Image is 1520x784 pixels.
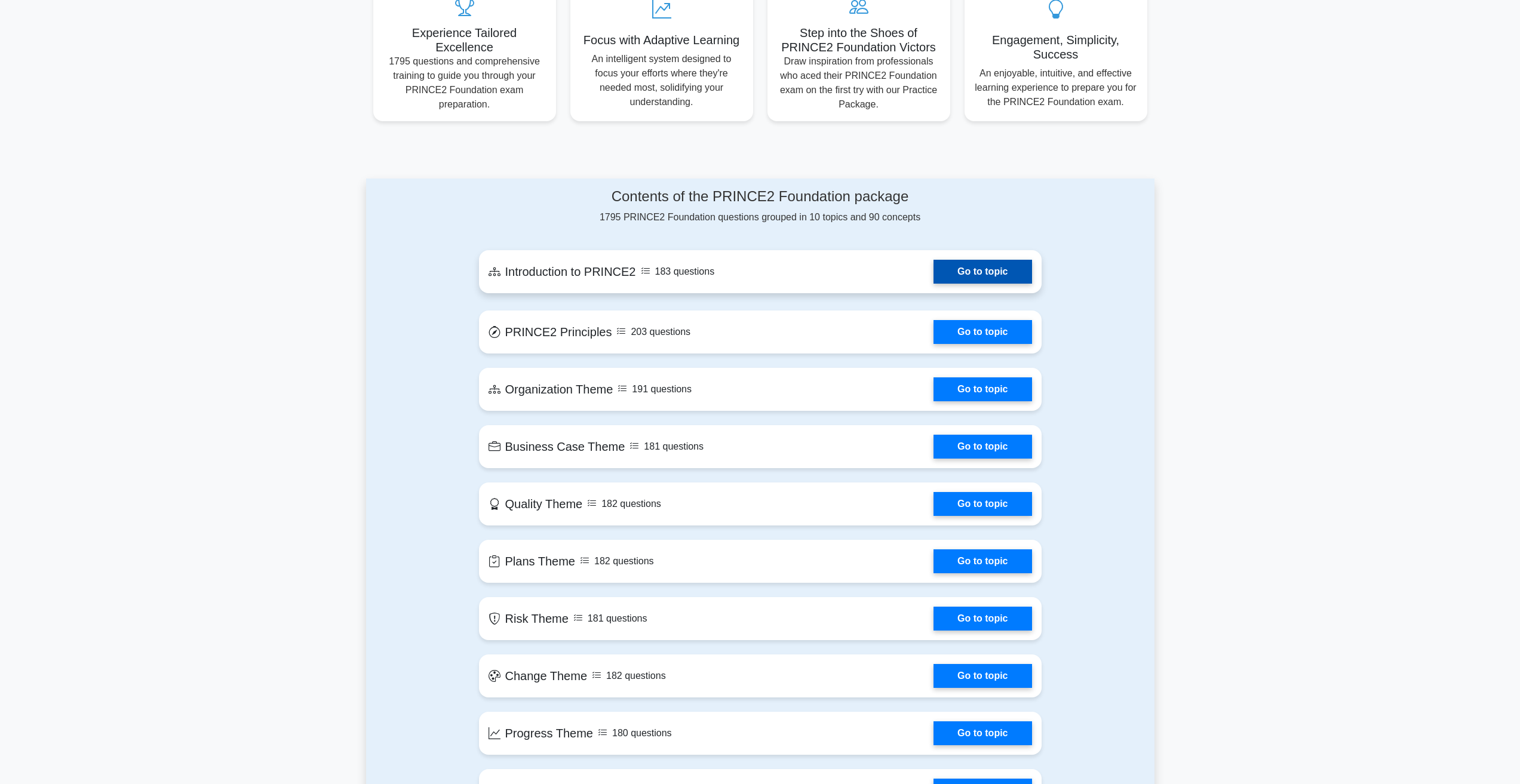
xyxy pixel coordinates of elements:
a: Go to topic [934,260,1031,284]
a: Go to topic [934,435,1031,459]
h5: Experience Tailored Excellence [383,26,546,54]
h5: Engagement, Simplicity, Success [974,33,1138,62]
a: Go to topic [934,721,1031,745]
h5: Focus with Adaptive Learning [580,33,744,47]
h4: Contents of the PRINCE2 Foundation package [479,188,1042,205]
a: Go to topic [934,320,1031,344]
a: Go to topic [934,492,1031,516]
p: Draw inspiration from professionals who aced their PRINCE2 Foundation exam on the first try with ... [777,54,941,112]
p: An enjoyable, intuitive, and effective learning experience to prepare you for the PRINCE2 Foundat... [974,66,1138,109]
p: 1795 questions and comprehensive training to guide you through your PRINCE2 Foundation exam prepa... [383,54,546,112]
a: Go to topic [934,607,1031,631]
a: Go to topic [934,664,1031,688]
a: Go to topic [934,377,1031,401]
h5: Step into the Shoes of PRINCE2 Foundation Victors [777,26,941,54]
p: An intelligent system designed to focus your efforts where they're needed most, solidifying your ... [580,52,744,109]
a: Go to topic [934,549,1031,573]
div: 1795 PRINCE2 Foundation questions grouped in 10 topics and 90 concepts [479,188,1042,225]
